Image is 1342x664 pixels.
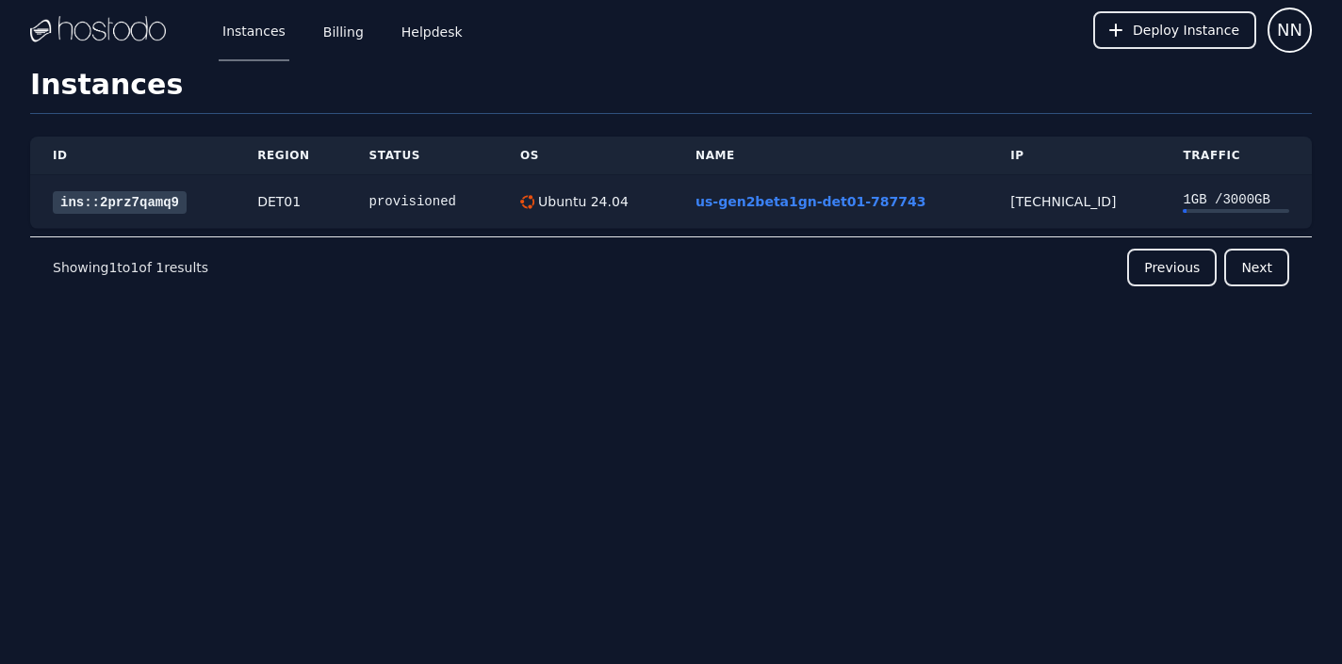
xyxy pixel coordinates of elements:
a: ins::2prz7qamq9 [53,191,187,214]
span: 1 [155,260,164,275]
span: NN [1277,17,1302,43]
span: 1 [130,260,139,275]
img: Logo [30,16,166,44]
button: Next [1224,249,1289,286]
button: Deploy Instance [1093,11,1256,49]
span: 1 [108,260,117,275]
span: Deploy Instance [1133,21,1239,40]
button: User menu [1268,8,1312,53]
th: ID [30,137,235,175]
div: DET01 [257,192,323,211]
nav: Pagination [30,236,1312,298]
h1: Instances [30,68,1312,114]
button: Previous [1127,249,1217,286]
th: OS [498,137,673,175]
div: provisioned [369,192,475,211]
img: Ubuntu 24.04 [520,195,534,209]
div: Ubuntu 24.04 [534,192,629,211]
div: [TECHNICAL_ID] [1010,192,1137,211]
th: Region [235,137,346,175]
a: us-gen2beta1gn-det01-787743 [696,194,925,209]
th: Status [347,137,498,175]
div: 1 GB / 3000 GB [1183,190,1289,209]
th: IP [988,137,1160,175]
th: Name [673,137,988,175]
p: Showing to of results [53,258,208,277]
th: Traffic [1160,137,1312,175]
